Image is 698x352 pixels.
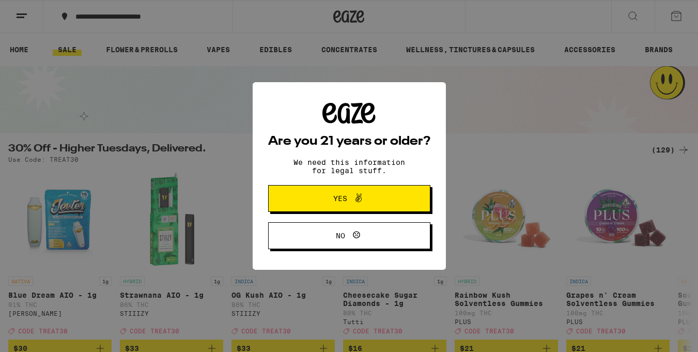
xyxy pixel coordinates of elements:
button: Yes [268,185,430,212]
span: No [336,232,345,239]
p: We need this information for legal stuff. [285,158,414,175]
span: Yes [333,195,347,202]
button: No [268,222,430,249]
h2: Are you 21 years or older? [268,135,430,148]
